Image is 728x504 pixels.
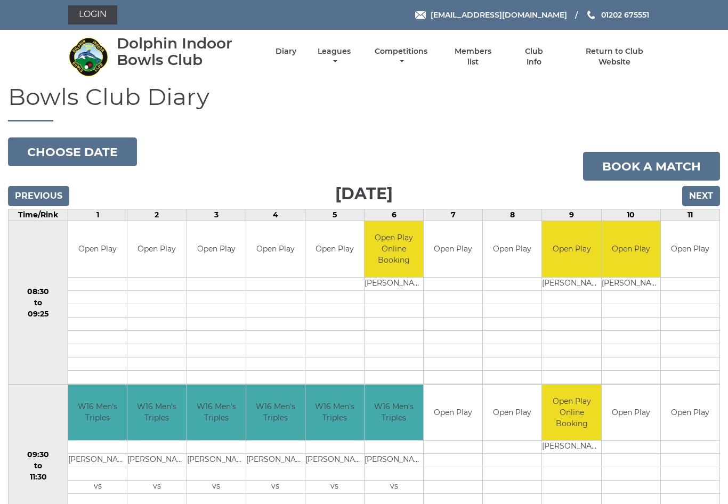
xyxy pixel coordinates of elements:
[365,481,423,494] td: vs
[516,46,551,67] a: Club Info
[276,46,296,56] a: Diary
[542,209,601,221] td: 9
[424,209,483,221] td: 7
[365,277,423,290] td: [PERSON_NAME]
[8,186,69,206] input: Previous
[424,221,482,277] td: Open Play
[68,5,117,25] a: Login
[68,454,127,467] td: [PERSON_NAME]
[415,11,426,19] img: Email
[431,10,567,20] span: [EMAIL_ADDRESS][DOMAIN_NAME]
[587,11,595,19] img: Phone us
[682,186,720,206] input: Next
[187,209,246,221] td: 3
[8,84,720,121] h1: Bowls Club Diary
[660,209,719,221] td: 11
[542,221,601,277] td: Open Play
[570,46,660,67] a: Return to Club Website
[187,385,246,441] td: W16 Men's Triples
[305,209,364,221] td: 5
[586,9,649,21] a: Phone us 01202 675551
[365,221,423,277] td: Open Play Online Booking
[127,209,187,221] td: 2
[661,385,719,441] td: Open Play
[602,385,660,441] td: Open Play
[68,481,127,494] td: vs
[246,221,305,277] td: Open Play
[365,454,423,467] td: [PERSON_NAME]
[68,37,108,77] img: Dolphin Indoor Bowls Club
[449,46,498,67] a: Members list
[542,277,601,290] td: [PERSON_NAME]
[483,385,541,441] td: Open Play
[246,385,305,441] td: W16 Men's Triples
[187,221,246,277] td: Open Play
[187,481,246,494] td: vs
[305,221,364,277] td: Open Play
[305,481,364,494] td: vs
[583,152,720,181] a: Book a match
[187,454,246,467] td: [PERSON_NAME]
[542,385,601,441] td: Open Play Online Booking
[9,221,68,385] td: 08:30 to 09:25
[365,209,424,221] td: 6
[601,10,649,20] span: 01202 675551
[127,385,186,441] td: W16 Men's Triples
[246,454,305,467] td: [PERSON_NAME]
[127,454,186,467] td: [PERSON_NAME]
[602,277,660,290] td: [PERSON_NAME]
[117,35,257,68] div: Dolphin Indoor Bowls Club
[483,221,541,277] td: Open Play
[246,209,305,221] td: 4
[602,221,660,277] td: Open Play
[9,209,68,221] td: Time/Rink
[305,454,364,467] td: [PERSON_NAME]
[68,209,127,221] td: 1
[315,46,353,67] a: Leagues
[305,385,364,441] td: W16 Men's Triples
[424,385,482,441] td: Open Play
[127,221,186,277] td: Open Play
[246,481,305,494] td: vs
[365,385,423,441] td: W16 Men's Triples
[601,209,660,221] td: 10
[127,481,186,494] td: vs
[415,9,567,21] a: Email [EMAIL_ADDRESS][DOMAIN_NAME]
[68,221,127,277] td: Open Play
[8,137,137,166] button: Choose date
[661,221,719,277] td: Open Play
[483,209,542,221] td: 8
[68,385,127,441] td: W16 Men's Triples
[542,441,601,454] td: [PERSON_NAME]
[372,46,430,67] a: Competitions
